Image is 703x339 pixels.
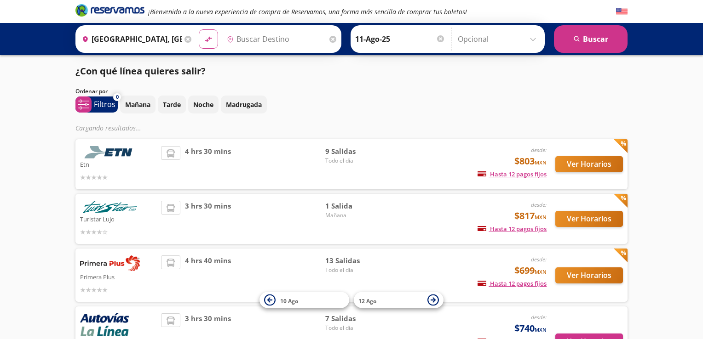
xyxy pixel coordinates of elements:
span: 9 Salidas [325,146,390,157]
input: Buscar Destino [223,28,327,51]
span: $817 [514,209,547,223]
button: Ver Horarios [555,211,623,227]
span: Mañana [325,211,390,220]
button: English [616,6,628,17]
em: ¡Bienvenido a la nueva experiencia de compra de Reservamos, una forma más sencilla de comprar tus... [148,7,467,16]
span: $699 [514,264,547,277]
p: Turistar Lujo [80,213,156,224]
button: 12 Ago [354,292,444,308]
input: Opcional [458,28,540,51]
button: Buscar [554,25,628,53]
button: Tarde [158,96,186,113]
span: 7 Salidas [325,313,390,324]
input: Elegir Fecha [355,28,445,51]
span: 0 [116,93,119,101]
button: Noche [188,96,219,113]
button: 10 Ago [259,292,349,308]
img: Etn [80,146,140,158]
small: MXN [535,268,547,275]
span: $740 [514,322,547,335]
button: Mañana [120,96,156,113]
small: MXN [535,159,547,166]
a: Brand Logo [75,3,144,20]
span: 4 hrs 40 mins [185,255,231,295]
p: Mañana [125,100,150,109]
button: 0Filtros [75,96,118,113]
span: 1 Salida [325,201,390,211]
p: Noche [193,100,213,109]
span: 13 Salidas [325,255,390,266]
span: 10 Ago [280,297,298,305]
p: Filtros [94,99,115,110]
span: Hasta 12 pagos fijos [478,170,547,178]
em: desde: [531,146,547,154]
em: Cargando resultados ... [75,124,141,132]
p: Tarde [163,100,181,109]
img: Autovías y La Línea [80,313,129,336]
button: Ver Horarios [555,267,623,283]
span: 3 hrs 30 mins [185,201,231,237]
span: Todo el día [325,157,390,165]
p: Primera Plus [80,271,156,282]
span: 4 hrs 30 mins [185,146,231,182]
span: Todo el día [325,324,390,332]
span: 12 Ago [358,297,376,305]
img: Primera Plus [80,255,140,271]
small: MXN [535,214,547,220]
button: Ver Horarios [555,156,623,172]
p: Madrugada [226,100,262,109]
span: Hasta 12 pagos fijos [478,279,547,288]
span: $803 [514,154,547,168]
p: Ordenar por [75,87,108,96]
em: desde: [531,255,547,263]
em: desde: [531,201,547,209]
span: Hasta 12 pagos fijos [478,225,547,233]
button: Madrugada [221,96,267,113]
em: desde: [531,313,547,321]
small: MXN [535,326,547,333]
img: Turistar Lujo [80,201,140,213]
i: Brand Logo [75,3,144,17]
p: Etn [80,158,156,169]
span: Todo el día [325,266,390,274]
p: ¿Con qué línea quieres salir? [75,64,206,78]
input: Buscar Origen [78,28,182,51]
